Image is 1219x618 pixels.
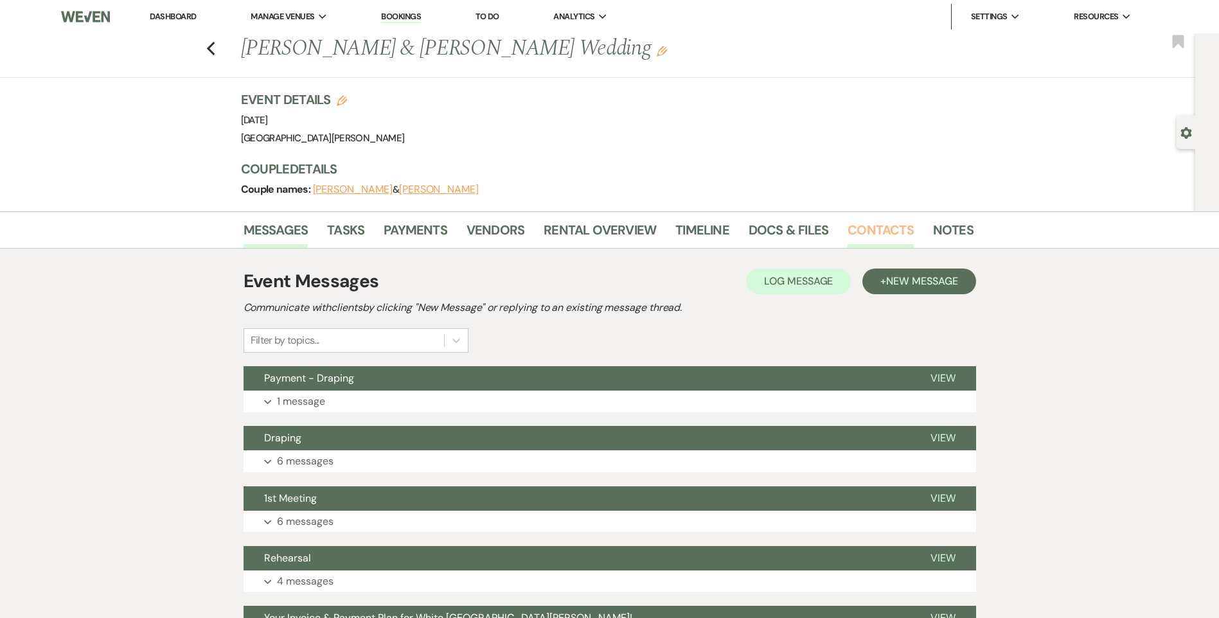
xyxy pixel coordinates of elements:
h3: Event Details [241,91,405,109]
a: Messages [244,220,308,248]
button: Rehearsal [244,546,910,570]
h1: Event Messages [244,268,379,295]
span: Couple names: [241,182,313,196]
button: View [910,486,976,511]
button: [PERSON_NAME] [399,184,479,195]
span: Manage Venues [251,10,314,23]
span: View [930,431,956,445]
span: Settings [971,10,1008,23]
span: Rehearsal [264,551,311,565]
span: View [930,551,956,565]
a: Vendors [467,220,524,248]
h2: Communicate with clients by clicking "New Message" or replying to an existing message thread. [244,300,976,315]
span: New Message [886,274,957,288]
div: Filter by topics... [251,333,319,348]
span: Resources [1074,10,1118,23]
span: View [930,371,956,385]
a: Tasks [327,220,364,248]
a: Notes [933,220,974,248]
button: Draping [244,426,910,450]
button: 4 messages [244,570,976,592]
button: [PERSON_NAME] [313,184,393,195]
button: View [910,366,976,391]
a: Payments [384,220,447,248]
button: View [910,546,976,570]
span: Log Message [764,274,833,288]
button: 1 message [244,391,976,412]
span: View [930,491,956,505]
button: 6 messages [244,511,976,533]
span: 1st Meeting [264,491,317,505]
p: 6 messages [277,453,334,470]
span: Analytics [553,10,594,23]
a: Bookings [381,11,421,23]
button: Open lead details [1180,126,1192,138]
span: [DATE] [241,114,268,127]
a: Docs & Files [749,220,828,248]
button: Payment - Draping [244,366,910,391]
button: Log Message [746,269,851,294]
a: To Do [476,11,499,22]
button: 6 messages [244,450,976,472]
p: 1 message [277,393,325,410]
span: [GEOGRAPHIC_DATA][PERSON_NAME] [241,132,405,145]
a: Rental Overview [544,220,656,248]
span: & [313,183,479,196]
span: Payment - Draping [264,371,354,385]
button: +New Message [862,269,975,294]
button: Edit [657,45,667,57]
a: Contacts [848,220,914,248]
a: Timeline [675,220,729,248]
a: Dashboard [150,11,196,22]
h1: [PERSON_NAME] & [PERSON_NAME] Wedding [241,33,817,64]
button: 1st Meeting [244,486,910,511]
p: 4 messages [277,573,334,590]
h3: Couple Details [241,160,961,178]
button: View [910,426,976,450]
p: 6 messages [277,513,334,530]
img: Weven Logo [61,3,110,30]
span: Draping [264,431,301,445]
